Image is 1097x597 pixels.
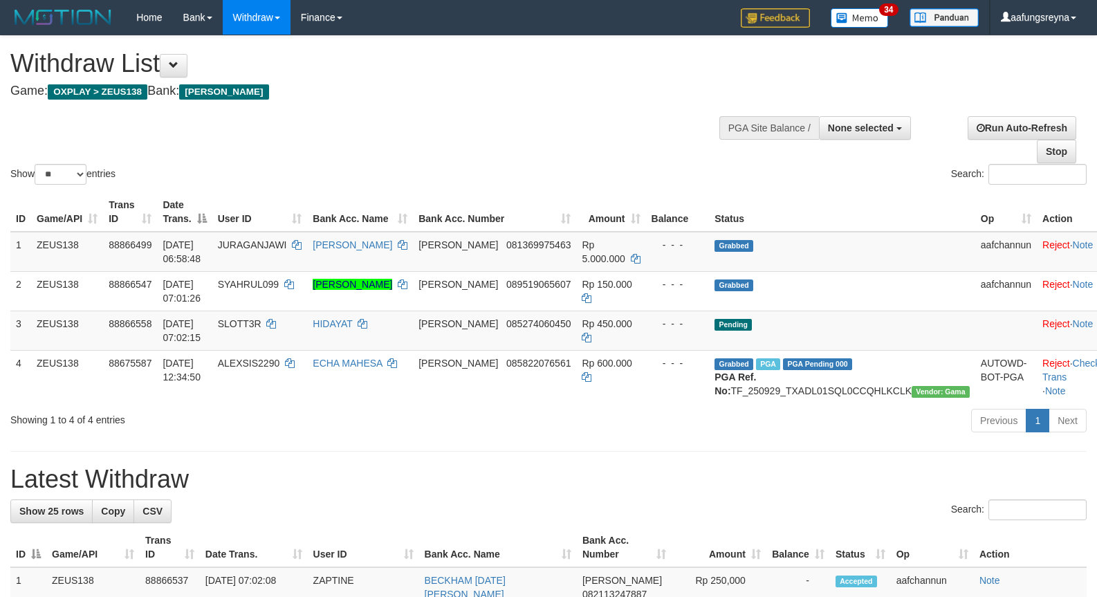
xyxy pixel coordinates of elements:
[1037,140,1076,163] a: Stop
[218,318,261,329] span: SLOTT3R
[163,318,201,343] span: [DATE] 07:02:15
[413,192,576,232] th: Bank Acc. Number: activate to sort column ascending
[109,239,151,250] span: 88866499
[10,499,93,523] a: Show 25 rows
[988,164,1087,185] input: Search:
[418,318,498,329] span: [PERSON_NAME]
[109,318,151,329] span: 88866558
[1073,239,1094,250] a: Note
[975,271,1037,311] td: aafchannun
[10,7,116,28] img: MOTION_logo.png
[582,239,625,264] span: Rp 5.000.000
[418,279,498,290] span: [PERSON_NAME]
[179,84,268,100] span: [PERSON_NAME]
[109,279,151,290] span: 88866547
[103,192,157,232] th: Trans ID: activate to sort column ascending
[836,576,877,587] span: Accepted
[891,528,974,567] th: Op: activate to sort column ascending
[19,506,84,517] span: Show 25 rows
[652,277,704,291] div: - - -
[831,8,889,28] img: Button%20Memo.svg
[418,358,498,369] span: [PERSON_NAME]
[951,499,1087,520] label: Search:
[10,271,31,311] td: 2
[142,506,163,517] span: CSV
[715,279,753,291] span: Grabbed
[576,192,645,232] th: Amount: activate to sort column ascending
[1042,279,1070,290] a: Reject
[971,409,1026,432] a: Previous
[709,350,975,403] td: TF_250929_TXADL01SQL0CCQHLKCLK
[101,506,125,517] span: Copy
[10,192,31,232] th: ID
[31,350,103,403] td: ZEUS138
[212,192,308,232] th: User ID: activate to sort column ascending
[646,192,710,232] th: Balance
[709,192,975,232] th: Status
[10,466,1087,493] h1: Latest Withdraw
[819,116,911,140] button: None selected
[975,232,1037,272] td: aafchannun
[10,311,31,350] td: 3
[582,318,632,329] span: Rp 450.000
[10,84,717,98] h4: Game: Bank:
[715,371,756,396] b: PGA Ref. No:
[419,528,577,567] th: Bank Acc. Name: activate to sort column ascending
[715,319,752,331] span: Pending
[1045,385,1066,396] a: Note
[31,311,103,350] td: ZEUS138
[313,318,352,329] a: HIDAYAT
[10,350,31,403] td: 4
[912,386,970,398] span: Vendor URL: https://trx31.1velocity.biz
[313,358,382,369] a: ECHA MAHESA
[577,528,672,567] th: Bank Acc. Number: activate to sort column ascending
[506,239,571,250] span: Copy 081369975463 to clipboard
[109,358,151,369] span: 88675587
[31,232,103,272] td: ZEUS138
[163,279,201,304] span: [DATE] 07:01:26
[741,8,810,28] img: Feedback.jpg
[715,240,753,252] span: Grabbed
[910,8,979,27] img: panduan.png
[1042,358,1070,369] a: Reject
[163,358,201,383] span: [DATE] 12:34:50
[975,350,1037,403] td: AUTOWD-BOT-PGA
[10,528,46,567] th: ID: activate to sort column descending
[506,318,571,329] span: Copy 085274060450 to clipboard
[652,356,704,370] div: - - -
[506,358,571,369] span: Copy 085822076561 to clipboard
[830,528,891,567] th: Status: activate to sort column ascending
[200,528,308,567] th: Date Trans.: activate to sort column ascending
[1049,409,1087,432] a: Next
[307,192,413,232] th: Bank Acc. Name: activate to sort column ascending
[582,575,662,586] span: [PERSON_NAME]
[35,164,86,185] select: Showentries
[313,239,392,250] a: [PERSON_NAME]
[582,279,632,290] span: Rp 150.000
[652,317,704,331] div: - - -
[133,499,172,523] a: CSV
[1042,239,1070,250] a: Reject
[163,239,201,264] span: [DATE] 06:58:48
[313,279,392,290] a: [PERSON_NAME]
[951,164,1087,185] label: Search:
[140,528,200,567] th: Trans ID: activate to sort column ascending
[979,575,1000,586] a: Note
[10,232,31,272] td: 1
[10,407,447,427] div: Showing 1 to 4 of 4 entries
[1042,318,1070,329] a: Reject
[756,358,780,370] span: Marked by aafpengsreynich
[157,192,212,232] th: Date Trans.: activate to sort column descending
[968,116,1076,140] a: Run Auto-Refresh
[418,239,498,250] span: [PERSON_NAME]
[879,3,898,16] span: 34
[582,358,632,369] span: Rp 600.000
[10,50,717,77] h1: Withdraw List
[975,192,1037,232] th: Op: activate to sort column ascending
[766,528,830,567] th: Balance: activate to sort column ascending
[218,279,279,290] span: SYAHRUL099
[672,528,766,567] th: Amount: activate to sort column ascending
[218,358,280,369] span: ALEXSIS2290
[10,164,116,185] label: Show entries
[46,528,140,567] th: Game/API: activate to sort column ascending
